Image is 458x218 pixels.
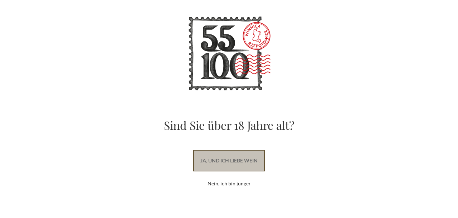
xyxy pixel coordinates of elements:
img: 55-100 Logotyp – Briefmarke mit dem Code 55-100 im Inneren [186,11,272,97]
a: Nein, ich bin jünger [208,180,251,186]
font: Sind Sie über 18 Jahre alt? [164,117,294,133]
a: ja, und ich liebe Wein [193,150,265,171]
font: ja, und ich liebe Wein [200,157,258,163]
